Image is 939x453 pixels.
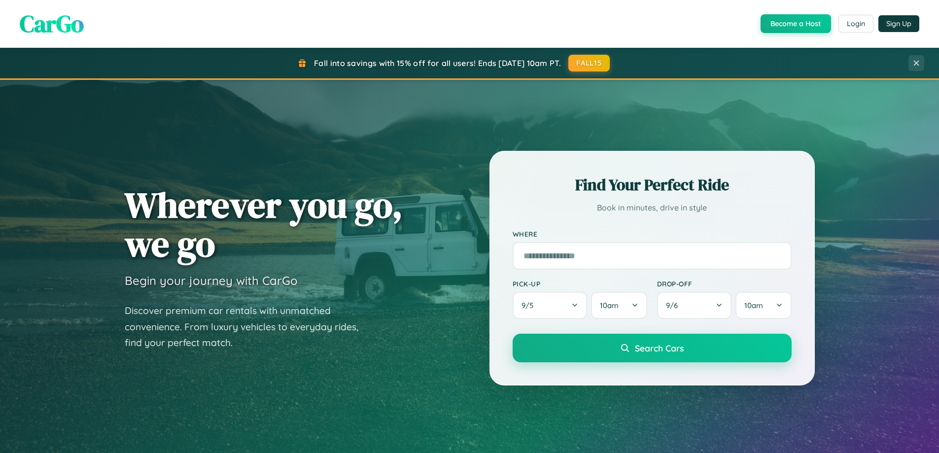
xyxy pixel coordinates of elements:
[20,7,84,40] span: CarGo
[838,15,873,33] button: Login
[568,55,610,71] button: FALL15
[513,279,647,288] label: Pick-up
[513,174,792,196] h2: Find Your Perfect Ride
[657,279,792,288] label: Drop-off
[878,15,919,32] button: Sign Up
[744,301,763,310] span: 10am
[125,185,403,263] h1: Wherever you go, we go
[513,334,792,362] button: Search Cars
[735,292,791,319] button: 10am
[125,303,371,351] p: Discover premium car rentals with unmatched convenience. From luxury vehicles to everyday rides, ...
[635,343,684,353] span: Search Cars
[314,58,561,68] span: Fall into savings with 15% off for all users! Ends [DATE] 10am PT.
[513,292,588,319] button: 9/5
[522,301,538,310] span: 9 / 5
[761,14,831,33] button: Become a Host
[666,301,683,310] span: 9 / 6
[513,201,792,215] p: Book in minutes, drive in style
[591,292,647,319] button: 10am
[600,301,619,310] span: 10am
[513,230,792,238] label: Where
[125,273,298,288] h3: Begin your journey with CarGo
[657,292,732,319] button: 9/6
